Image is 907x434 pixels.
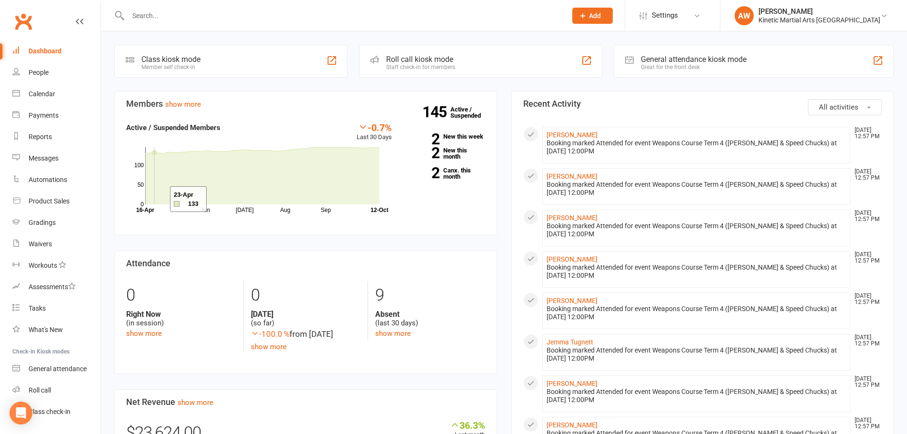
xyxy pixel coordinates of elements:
[547,305,847,321] div: Booking marked Attended for event Weapons Course Term 4 ([PERSON_NAME] & Speed Chucks) at [DATE] ...
[850,293,881,305] time: [DATE] 12:57 PM
[547,222,847,238] div: Booking marked Attended for event Weapons Course Term 4 ([PERSON_NAME] & Speed Chucks) at [DATE] ...
[251,329,289,339] span: -100.0 %
[29,365,87,373] div: General attendance
[125,9,560,22] input: Search...
[808,99,882,115] button: All activities
[850,127,881,140] time: [DATE] 12:57 PM
[12,40,100,62] a: Dashboard
[386,55,455,64] div: Roll call kiosk mode
[547,263,847,280] div: Booking marked Attended for event Weapons Course Term 4 ([PERSON_NAME] & Speed Chucks) at [DATE] ...
[126,123,220,132] strong: Active / Suspended Members
[12,126,100,148] a: Reports
[251,328,360,341] div: from [DATE]
[126,99,485,109] h3: Members
[29,262,57,269] div: Workouts
[572,8,613,24] button: Add
[12,319,100,341] a: What's New
[141,64,200,71] div: Member self check-in
[406,147,485,160] a: 2New this month
[12,380,100,401] a: Roll call
[12,105,100,126] a: Payments
[126,310,236,319] strong: Right Now
[126,397,485,407] h3: Net Revenue
[29,283,76,291] div: Assessments
[386,64,455,71] div: Staff check-in for members
[819,103,858,111] span: All activities
[29,69,49,76] div: People
[29,154,59,162] div: Messages
[29,90,55,98] div: Calendar
[406,146,439,160] strong: 2
[641,64,747,71] div: Great for the front desk
[29,408,70,415] div: Class check-in
[375,310,485,328] div: (last 30 days)
[652,5,678,26] span: Settings
[12,62,100,83] a: People
[547,139,847,155] div: Booking marked Attended for event Weapons Course Term 4 ([PERSON_NAME] & Speed Chucks) at [DATE] ...
[547,338,593,346] a: Jemma Tugnett
[12,83,100,105] a: Calendar
[126,281,236,310] div: 0
[547,346,847,363] div: Booking marked Attended for event Weapons Course Term 4 ([PERSON_NAME] & Speed Chucks) at [DATE] ...
[850,334,881,347] time: [DATE] 12:57 PM
[375,310,485,319] strong: Absent
[406,167,485,180] a: 2Canx. this month
[29,240,52,248] div: Waivers
[12,358,100,380] a: General attendance kiosk mode
[422,105,450,119] strong: 145
[12,169,100,191] a: Automations
[29,176,67,183] div: Automations
[12,233,100,255] a: Waivers
[29,219,56,226] div: Gradings
[850,417,881,430] time: [DATE] 12:57 PM
[850,210,881,222] time: [DATE] 12:57 PM
[450,99,492,126] a: 145Active / Suspended
[547,214,598,222] a: [PERSON_NAME]
[29,47,61,55] div: Dashboard
[165,100,201,109] a: show more
[12,212,100,233] a: Gradings
[141,55,200,64] div: Class kiosk mode
[29,111,59,119] div: Payments
[406,133,485,140] a: 2New this week
[547,421,598,429] a: [PERSON_NAME]
[126,310,236,328] div: (in session)
[758,7,880,16] div: [PERSON_NAME]
[735,6,754,25] div: AW
[12,276,100,298] a: Assessments
[589,12,601,20] span: Add
[251,310,360,319] strong: [DATE]
[375,329,411,338] a: show more
[758,16,880,24] div: Kinetic Martial Arts [GEOGRAPHIC_DATA]
[547,388,847,404] div: Booking marked Attended for event Weapons Course Term 4 ([PERSON_NAME] & Speed Chucks) at [DATE] ...
[251,310,360,328] div: (so far)
[547,172,598,180] a: [PERSON_NAME]
[547,255,598,263] a: [PERSON_NAME]
[523,99,882,109] h3: Recent Activity
[406,166,439,180] strong: 2
[12,298,100,319] a: Tasks
[547,380,598,387] a: [PERSON_NAME]
[251,281,360,310] div: 0
[29,326,63,333] div: What's New
[126,329,162,338] a: show more
[126,259,485,268] h3: Attendance
[850,376,881,388] time: [DATE] 12:57 PM
[375,281,485,310] div: 9
[251,343,287,351] a: show more
[10,402,32,424] div: Open Intercom Messenger
[29,197,70,205] div: Product Sales
[850,169,881,181] time: [DATE] 12:57 PM
[12,401,100,423] a: Class kiosk mode
[357,122,392,142] div: Last 30 Days
[178,398,213,407] a: show more
[450,420,485,430] div: 36.3%
[641,55,747,64] div: General attendance kiosk mode
[29,133,52,141] div: Reports
[12,148,100,169] a: Messages
[12,255,100,276] a: Workouts
[547,131,598,139] a: [PERSON_NAME]
[850,252,881,264] time: [DATE] 12:57 PM
[29,386,51,394] div: Roll call
[547,181,847,197] div: Booking marked Attended for event Weapons Course Term 4 ([PERSON_NAME] & Speed Chucks) at [DATE] ...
